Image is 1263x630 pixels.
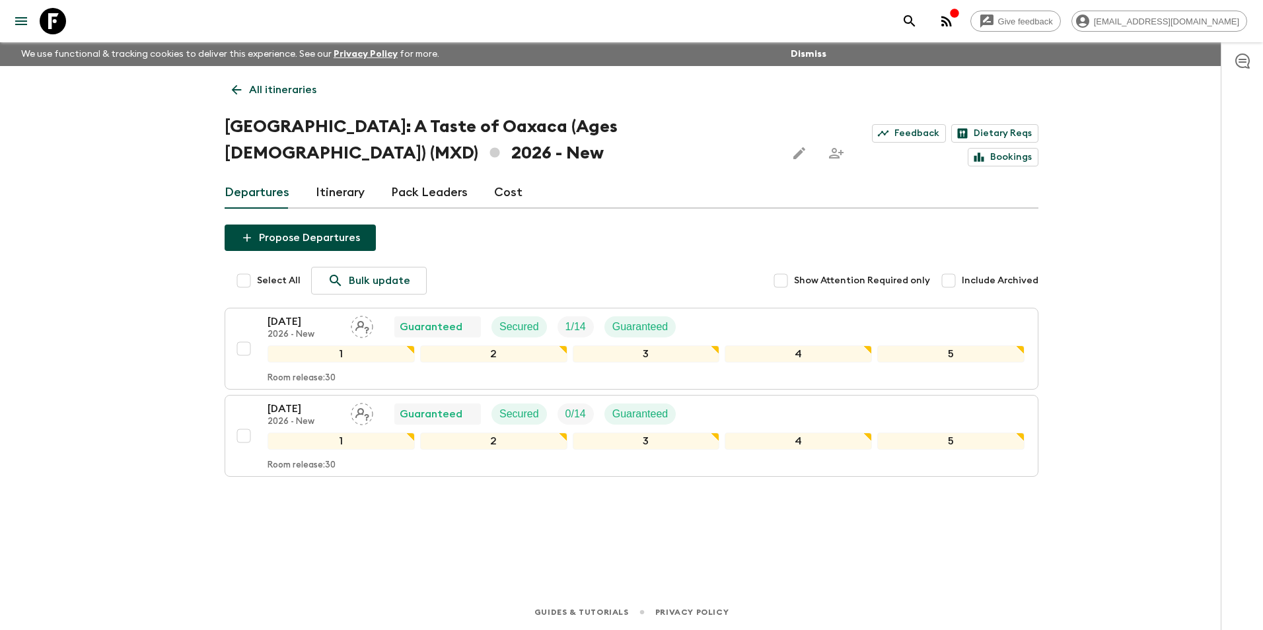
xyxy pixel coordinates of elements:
[794,274,930,287] span: Show Attention Required only
[823,140,849,166] span: Share this itinerary
[655,605,729,619] a: Privacy Policy
[225,77,324,103] a: All itineraries
[268,373,336,384] p: Room release: 30
[8,8,34,34] button: menu
[951,124,1038,143] a: Dietary Reqs
[420,433,567,450] div: 2
[268,460,336,471] p: Room release: 30
[499,406,539,422] p: Secured
[316,177,365,209] a: Itinerary
[494,177,523,209] a: Cost
[558,316,594,337] div: Trip Fill
[268,314,340,330] p: [DATE]
[268,330,340,340] p: 2026 - New
[491,316,547,337] div: Secured
[968,148,1038,166] a: Bookings
[268,433,415,450] div: 1
[351,407,373,417] span: Assign pack leader
[725,433,872,450] div: 4
[962,274,1038,287] span: Include Archived
[400,406,462,422] p: Guaranteed
[725,345,872,363] div: 4
[1087,17,1246,26] span: [EMAIL_ADDRESS][DOMAIN_NAME]
[491,403,547,425] div: Secured
[268,417,340,427] p: 2026 - New
[565,319,586,335] p: 1 / 14
[896,8,923,34] button: search adventures
[612,319,668,335] p: Guaranteed
[400,319,462,335] p: Guaranteed
[565,406,586,422] p: 0 / 14
[268,345,415,363] div: 1
[311,267,427,295] a: Bulk update
[534,605,629,619] a: Guides & Tutorials
[16,42,445,66] p: We use functional & tracking cookies to deliver this experience. See our for more.
[970,11,1061,32] a: Give feedback
[499,319,539,335] p: Secured
[268,401,340,417] p: [DATE]
[786,140,812,166] button: Edit this itinerary
[877,433,1025,450] div: 5
[225,225,376,251] button: Propose Departures
[391,177,468,209] a: Pack Leaders
[1071,11,1247,32] div: [EMAIL_ADDRESS][DOMAIN_NAME]
[573,345,720,363] div: 3
[334,50,398,59] a: Privacy Policy
[249,82,316,98] p: All itineraries
[558,403,594,425] div: Trip Fill
[877,345,1025,363] div: 5
[225,114,776,166] h1: [GEOGRAPHIC_DATA]: A Taste of Oaxaca (Ages [DEMOGRAPHIC_DATA]) (MXD) 2026 - New
[225,308,1038,390] button: [DATE]2026 - NewAssign pack leaderGuaranteedSecuredTrip FillGuaranteed12345Room release:30
[257,274,301,287] span: Select All
[351,320,373,330] span: Assign pack leader
[787,45,830,63] button: Dismiss
[573,433,720,450] div: 3
[420,345,567,363] div: 2
[612,406,668,422] p: Guaranteed
[225,395,1038,477] button: [DATE]2026 - NewAssign pack leaderGuaranteedSecuredTrip FillGuaranteed12345Room release:30
[872,124,946,143] a: Feedback
[349,273,410,289] p: Bulk update
[225,177,289,209] a: Departures
[991,17,1060,26] span: Give feedback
